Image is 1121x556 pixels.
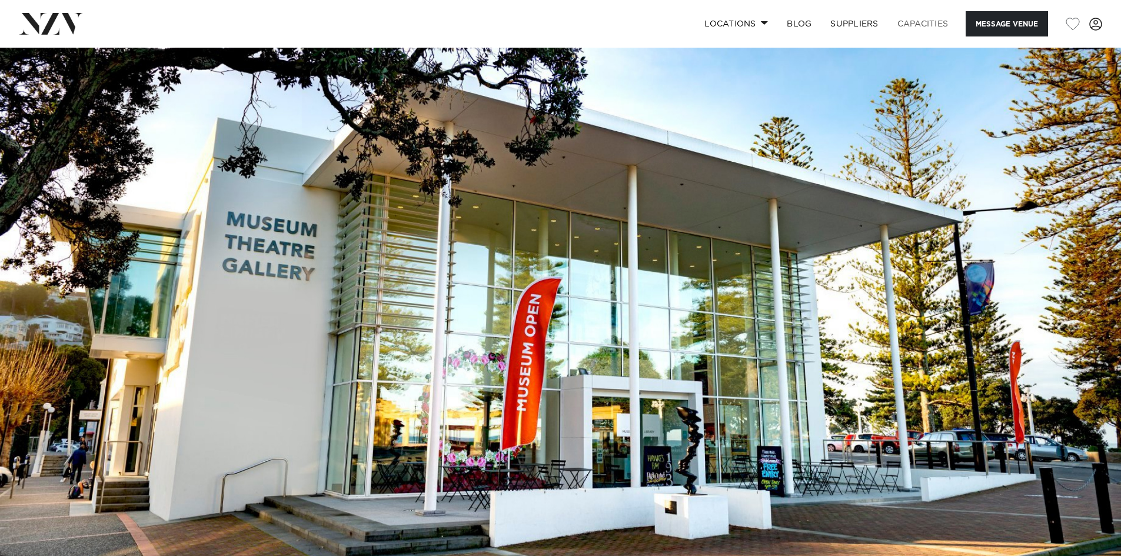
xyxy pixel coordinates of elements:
a: Locations [695,11,777,36]
img: nzv-logo.png [19,13,83,34]
button: Message Venue [966,11,1048,36]
a: Capacities [888,11,958,36]
a: BLOG [777,11,821,36]
a: SUPPLIERS [821,11,887,36]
